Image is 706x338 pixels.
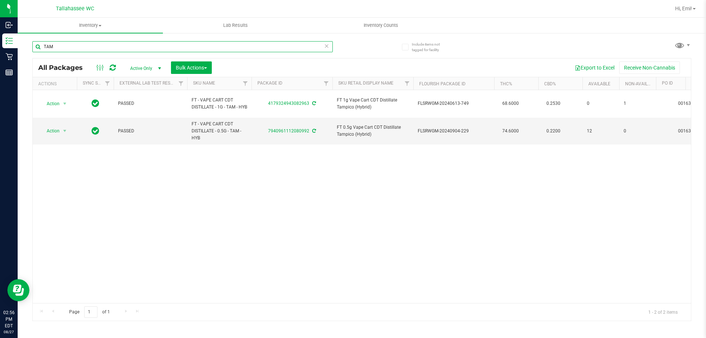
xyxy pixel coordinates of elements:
a: Lab Results [163,18,308,33]
span: FT 1g Vape Cart CDT Distillate Tampico (Hybrid) [337,97,409,111]
span: select [60,126,69,136]
a: Filter [101,77,114,90]
span: Hi, Emi! [675,6,692,11]
span: All Packages [38,64,90,72]
a: 4179324943082963 [268,101,309,106]
button: Bulk Actions [171,61,212,74]
a: Filter [239,77,252,90]
iframe: Resource center [7,279,29,301]
a: Non-Available [625,81,658,86]
input: 1 [84,306,97,318]
span: FLSRWGM-20240613-749 [418,100,490,107]
span: 0.2530 [543,98,564,109]
p: 02:56 PM EDT [3,309,14,329]
span: Inventory [18,22,163,29]
span: In Sync [92,126,99,136]
span: 1 - 2 of 2 items [642,306,684,317]
span: Clear [324,41,329,51]
a: 7940961112080992 [268,128,309,134]
a: Sku Retail Display Name [338,81,393,86]
span: PASSED [118,128,183,135]
span: 0.2200 [543,126,564,136]
span: 74.6000 [499,126,523,136]
a: Package ID [257,81,282,86]
span: 12 [587,128,615,135]
span: In Sync [92,98,99,108]
a: PO ID [662,81,673,86]
a: Sync Status [83,81,111,86]
a: Filter [401,77,413,90]
span: Sync from Compliance System [311,128,316,134]
span: Tallahassee WC [56,6,94,12]
inline-svg: Inbound [6,21,13,29]
span: 1 [624,100,652,107]
a: Filter [320,77,332,90]
span: Include items not tagged for facility [412,42,449,53]
a: Inventory Counts [308,18,453,33]
span: Action [40,99,60,109]
span: Bulk Actions [176,65,207,71]
span: 0 [624,128,652,135]
a: THC% [500,81,512,86]
span: Lab Results [213,22,258,29]
div: Actions [38,81,74,86]
span: select [60,99,69,109]
button: Export to Excel [570,61,619,74]
a: External Lab Test Result [120,81,177,86]
inline-svg: Retail [6,53,13,60]
a: Available [588,81,610,86]
a: 00163486 [678,128,699,134]
span: FLSRWGM-20240904-229 [418,128,490,135]
a: Inventory [18,18,163,33]
inline-svg: Reports [6,69,13,76]
p: 08/27 [3,329,14,335]
span: Page of 1 [63,306,116,318]
a: 00163342 [678,101,699,106]
span: 68.6000 [499,98,523,109]
button: Receive Non-Cannabis [619,61,680,74]
span: FT - VAPE CART CDT DISTILLATE - 1G - TAM - HYB [192,97,247,111]
a: CBD% [544,81,556,86]
a: SKU Name [193,81,215,86]
span: Sync from Compliance System [311,101,316,106]
input: Search Package ID, Item Name, SKU, Lot or Part Number... [32,41,333,52]
span: FT - VAPE CART CDT DISTILLATE - 0.5G - TAM - HYB [192,121,247,142]
span: Action [40,126,60,136]
span: FT 0.5g Vape Cart CDT Distillate Tampico (Hybrid) [337,124,409,138]
a: Flourish Package ID [419,81,466,86]
inline-svg: Inventory [6,37,13,45]
span: 0 [587,100,615,107]
a: Filter [175,77,187,90]
span: PASSED [118,100,183,107]
span: Inventory Counts [354,22,408,29]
